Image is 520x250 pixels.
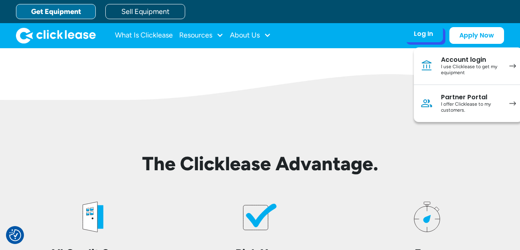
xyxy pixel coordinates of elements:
div: I offer Clicklease to my customers. [441,101,501,114]
div: Partner Portal [441,93,501,101]
div: Log In [414,30,433,38]
img: arrow [509,64,516,68]
a: Sell Equipment [105,4,185,19]
img: Bank icon [420,59,433,72]
div: I use Clicklease to get my equipment [441,64,501,76]
a: Get Equipment [16,4,96,19]
img: Person icon [420,97,433,110]
a: home [16,28,96,43]
img: Clicklease logo [16,28,96,43]
div: Resources [179,28,223,43]
button: Consent Preferences [9,229,21,241]
div: Account login [441,56,501,64]
a: Apply Now [449,27,504,44]
img: arrow [509,101,516,106]
h2: The Clicklease Advantage. [16,152,504,175]
div: About Us [230,28,271,43]
a: What Is Clicklease [115,28,173,43]
img: Revisit consent button [9,229,21,241]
